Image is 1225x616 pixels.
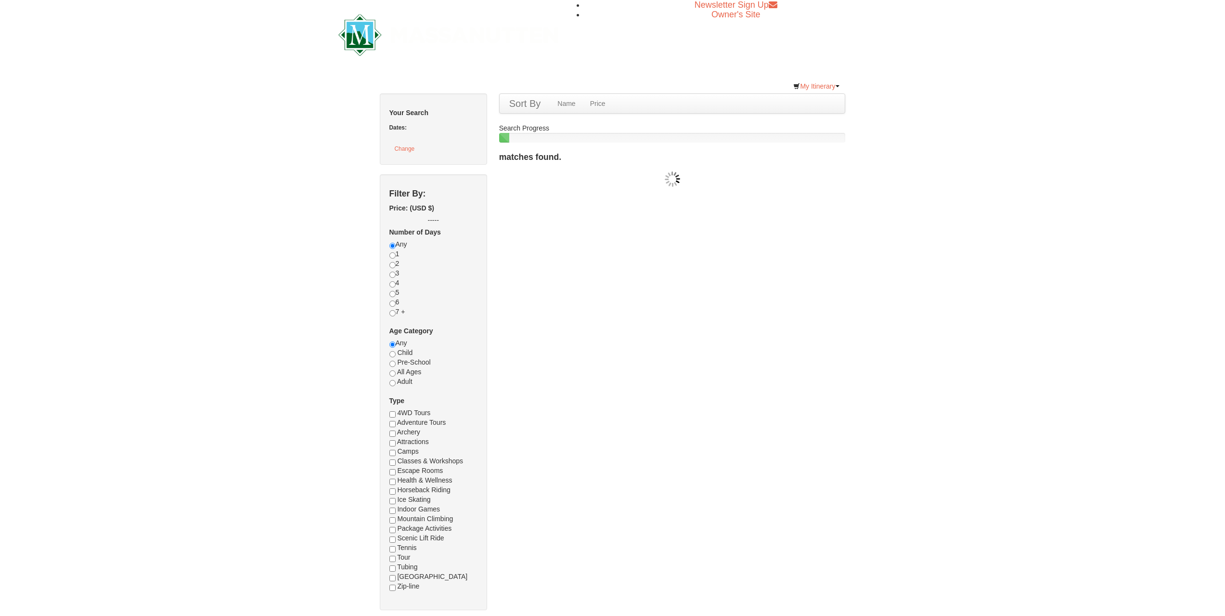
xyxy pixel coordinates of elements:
span: Pre-School [397,358,430,366]
strong: Type [389,397,405,405]
a: Name [550,94,582,113]
div: Any [389,338,477,396]
span: Adventure Tours [397,419,446,426]
strong: Dates: [389,124,407,131]
span: Scenic Lift Ride [397,534,444,542]
h5: Your Search [389,108,477,118]
span: Ice Skating [397,496,430,503]
span: Tennis [397,544,416,551]
img: wait gif [665,171,680,187]
span: 4WD Tours [397,409,430,417]
span: -- [428,216,432,224]
strong: Age Category [389,327,433,335]
span: Tubing [397,563,417,571]
span: Indoor Games [397,505,440,513]
h4: Filter By: [389,189,477,198]
span: Zip-line [397,582,419,590]
button: Change [389,143,420,155]
span: Child [397,349,413,356]
a: Massanutten Resort [338,22,559,45]
a: Sort By [500,94,551,113]
span: Tour [397,553,410,561]
span: All Ages [397,368,422,376]
strong: Number of Days [389,228,441,236]
span: Attractions [397,438,429,446]
span: Archery [397,428,420,436]
span: [GEOGRAPHIC_DATA] [397,573,467,580]
label: - [389,215,477,225]
strong: Price: (USD $) [389,204,434,212]
div: Search Progress [499,123,846,143]
span: -- [435,216,439,224]
span: Horseback Riding [397,486,451,494]
span: Mountain Climbing [397,515,453,523]
span: Escape Rooms [397,467,443,474]
span: Health & Wellness [397,476,452,484]
div: Any 1 2 3 4 5 6 7 + [389,239,477,326]
a: Owner's Site [711,10,760,19]
a: My Itinerary [787,79,845,93]
h4: matches found. [499,152,846,162]
a: Price [583,94,613,113]
img: Massanutten Resort Logo [338,14,559,56]
span: Package Activities [397,524,451,532]
span: Camps [397,447,418,455]
span: Classes & Workshops [397,457,463,465]
span: Adult [397,378,413,385]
